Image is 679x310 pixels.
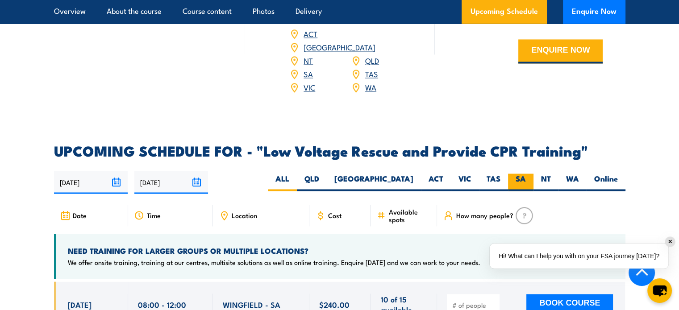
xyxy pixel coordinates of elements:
a: TAS [365,68,378,79]
a: VIC [304,82,315,92]
label: WA [558,174,587,191]
span: Date [73,211,87,219]
input: # of people [452,300,496,309]
label: ALL [268,174,297,191]
label: [GEOGRAPHIC_DATA] [327,174,421,191]
div: ✕ [665,237,675,247]
input: From date [54,171,128,194]
label: VIC [451,174,479,191]
span: Location [232,211,257,219]
span: $240.00 [319,299,350,309]
a: QLD [365,55,379,66]
span: [DATE] [68,299,92,309]
input: To date [134,171,208,194]
label: Online [587,174,625,191]
span: How many people? [456,211,513,219]
label: QLD [297,174,327,191]
span: 08:00 - 12:00 [138,299,186,309]
p: We offer onsite training, training at our centres, multisite solutions as well as online training... [68,258,480,267]
a: [GEOGRAPHIC_DATA] [304,41,375,52]
button: chat-button [647,278,672,303]
a: WA [365,82,376,92]
label: NT [533,174,558,191]
a: NT [304,55,313,66]
h4: NEED TRAINING FOR LARGER GROUPS OR MULTIPLE LOCATIONS? [68,246,480,256]
label: SA [508,174,533,191]
a: ACT [304,28,317,39]
span: WINGFIELD - SA [223,299,280,309]
label: ACT [421,174,451,191]
button: ENQUIRE NOW [518,39,603,63]
a: SA [304,68,313,79]
span: Time [147,211,161,219]
h2: UPCOMING SCHEDULE FOR - "Low Voltage Rescue and Provide CPR Training" [54,144,625,157]
span: Cost [328,211,342,219]
span: Available spots [388,208,431,223]
label: TAS [479,174,508,191]
div: Hi! What can I help you with on your FSA journey [DATE]? [490,244,668,269]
